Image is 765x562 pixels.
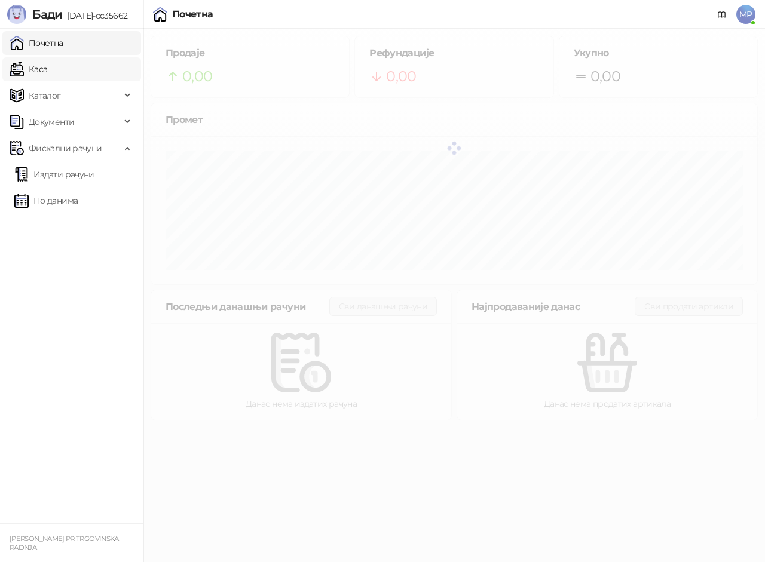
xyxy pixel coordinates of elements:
[62,10,127,21] span: [DATE]-cc35662
[29,84,61,108] span: Каталог
[736,5,755,24] span: MP
[29,110,74,134] span: Документи
[32,7,62,22] span: Бади
[29,136,102,160] span: Фискални рачуни
[14,189,78,213] a: По данима
[10,31,63,55] a: Почетна
[172,10,213,19] div: Почетна
[10,57,47,81] a: Каса
[14,162,94,186] a: Издати рачуни
[10,535,119,552] small: [PERSON_NAME] PR TRGOVINSKA RADNJA
[7,5,26,24] img: Logo
[712,5,732,24] a: Документација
